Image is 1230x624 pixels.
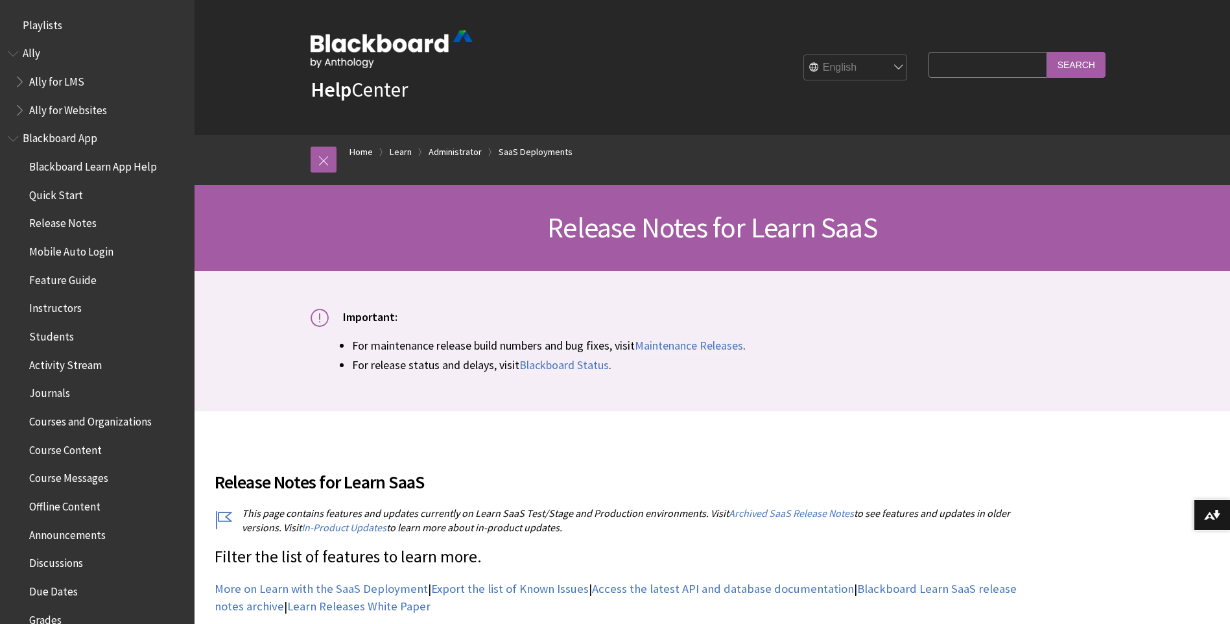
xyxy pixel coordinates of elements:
a: Archived SaaS Release Notes [729,507,854,520]
span: Course Messages [29,468,108,485]
a: More on Learn with the SaaS Deployment [215,581,428,597]
span: Feature Guide [29,269,97,287]
span: Courses and Organizations [29,411,152,428]
a: Blackboard Learn SaaS release notes archive [215,581,1017,614]
strong: Help [311,77,351,102]
a: Access the latest API and database documentation [592,581,854,597]
li: For maintenance release build numbers and bug fixes, visit . [352,337,1115,354]
a: HelpCenter [311,77,408,102]
span: Course Content [29,439,102,457]
span: Quick Start [29,184,83,202]
a: SaaS Deployments [499,144,573,160]
a: Learn Releases White Paper [287,599,431,614]
span: Announcements [29,524,106,542]
a: Export the list of Known Issues [431,581,589,597]
nav: Book outline for Playlists [8,14,187,36]
span: Journals [29,383,70,400]
span: Ally for LMS [29,71,84,88]
a: Learn [390,144,412,160]
a: Blackboard Status [519,357,609,373]
span: Ally [23,43,40,60]
span: Instructors [29,298,82,315]
select: Site Language Selector [804,55,908,81]
span: Release Notes [29,213,97,230]
span: Blackboard App [23,128,97,145]
p: Filter the list of features to learn more. [215,546,1019,569]
a: Maintenance Releases [635,338,743,354]
li: For release status and delays, visit . [352,356,1115,374]
span: Blackboard Learn App Help [29,156,157,173]
input: Search [1047,52,1106,77]
a: Home [349,144,373,160]
span: Mobile Auto Login [29,241,113,258]
span: Important: [343,309,397,324]
p: | | | | [215,581,1019,614]
span: Activity Stream [29,354,102,372]
p: This page contains features and updates currently on Learn SaaS Test/Stage and Production environ... [215,506,1019,535]
span: Release Notes for Learn SaaS [547,210,877,245]
a: Administrator [429,144,482,160]
span: Discussions [29,552,83,570]
img: Blackboard by Anthology [311,30,473,68]
span: Students [29,326,74,343]
h2: Release Notes for Learn SaaS [215,453,1019,496]
nav: Book outline for Anthology Ally Help [8,43,187,121]
span: Playlists [23,14,62,32]
span: Offline Content [29,496,101,513]
span: Due Dates [29,581,78,598]
span: Ally for Websites [29,99,107,117]
a: In-Product Updates [302,521,386,534]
